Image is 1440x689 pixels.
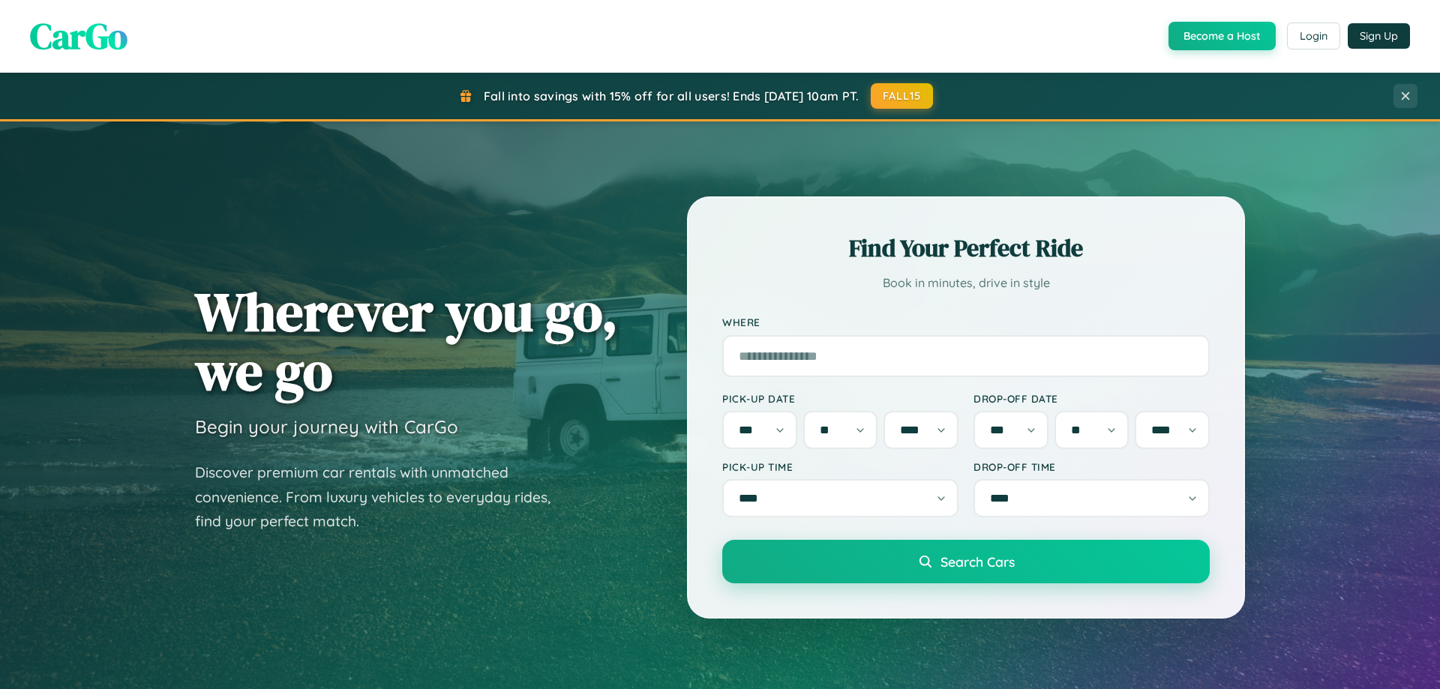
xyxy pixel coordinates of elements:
button: FALL15 [871,83,934,109]
button: Search Cars [722,540,1210,583]
span: CarGo [30,11,127,61]
button: Login [1287,22,1340,49]
label: Drop-off Date [973,392,1210,405]
button: Become a Host [1168,22,1276,50]
span: Search Cars [940,553,1015,570]
p: Discover premium car rentals with unmatched convenience. From luxury vehicles to everyday rides, ... [195,460,570,534]
label: Pick-up Date [722,392,958,405]
button: Sign Up [1348,23,1410,49]
h1: Wherever you go, we go [195,282,618,400]
label: Drop-off Time [973,460,1210,473]
span: Fall into savings with 15% off for all users! Ends [DATE] 10am PT. [484,88,859,103]
h3: Begin your journey with CarGo [195,415,458,438]
h2: Find Your Perfect Ride [722,232,1210,265]
label: Pick-up Time [722,460,958,473]
p: Book in minutes, drive in style [722,272,1210,294]
label: Where [722,316,1210,329]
